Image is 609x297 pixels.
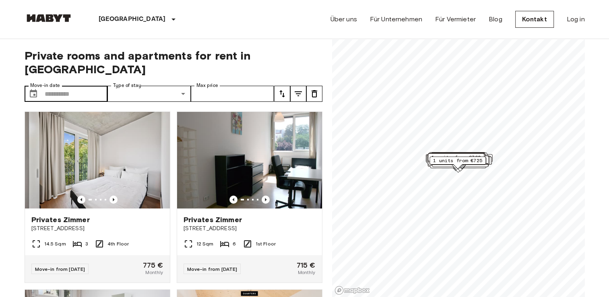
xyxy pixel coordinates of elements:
div: Map marker [428,153,484,166]
div: Map marker [427,154,486,167]
img: Habyt [25,14,73,22]
span: 1 units from €725 [433,157,482,164]
button: Previous image [109,196,118,204]
div: Map marker [434,156,491,168]
img: Marketing picture of unit DE-01-041-02M [177,112,322,208]
span: 4th Floor [107,240,129,248]
span: Move-in from [DATE] [187,266,237,272]
span: [STREET_ADDRESS] [184,225,316,233]
label: Max price [196,82,218,89]
div: Map marker [429,154,485,167]
a: Über uns [330,14,357,24]
div: Map marker [430,157,486,169]
div: Map marker [432,156,489,168]
button: Choose date [25,86,41,102]
button: tune [306,86,322,102]
div: Map marker [427,156,483,169]
div: Map marker [429,153,485,166]
div: Map marker [432,155,489,167]
p: [GEOGRAPHIC_DATA] [99,14,166,24]
label: Type of stay [113,82,141,89]
div: Map marker [425,154,485,167]
div: Map marker [433,154,492,167]
span: 1 units from €1100 [437,155,489,162]
button: Previous image [77,196,85,204]
a: Mapbox logo [334,286,370,295]
div: Map marker [427,155,483,167]
span: 1st Floor [256,240,276,248]
a: Marketing picture of unit DE-01-041-02MPrevious imagePrevious imagePrivates Zimmer[STREET_ADDRESS... [177,111,322,283]
label: Move-in date [30,82,60,89]
span: 3 [85,240,88,248]
a: Für Unternehmen [370,14,422,24]
div: Map marker [429,153,485,165]
span: Private rooms and apartments for rent in [GEOGRAPHIC_DATA] [25,49,322,76]
button: Previous image [229,196,237,204]
a: Blog [489,14,502,24]
span: 775 € [143,262,163,269]
div: Map marker [432,157,491,169]
div: Map marker [428,153,484,165]
span: Monthly [297,269,315,276]
span: Privates Zimmer [184,215,242,225]
div: Map marker [426,155,485,167]
div: Map marker [434,156,490,169]
a: Für Vermieter [435,14,476,24]
span: 715 € [297,262,316,269]
span: 12 Sqm [196,240,214,248]
span: 14.5 Sqm [44,240,66,248]
div: Map marker [429,152,485,165]
img: Marketing picture of unit DE-01-259-018-03Q [25,112,170,208]
div: Map marker [427,155,484,167]
div: Map marker [431,153,487,165]
a: Marketing picture of unit DE-01-259-018-03QPrevious imagePrevious imagePrivates Zimmer[STREET_ADD... [25,111,170,283]
button: tune [290,86,306,102]
span: Move-in from [DATE] [35,266,85,272]
span: [STREET_ADDRESS] [31,225,163,233]
button: tune [274,86,290,102]
div: Map marker [429,157,486,169]
a: Log in [567,14,585,24]
span: 1 units from €760 [431,154,481,161]
button: Previous image [262,196,270,204]
span: Privates Zimmer [31,215,90,225]
span: 6 [233,240,236,248]
span: Monthly [145,269,163,276]
a: Kontakt [515,11,554,28]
